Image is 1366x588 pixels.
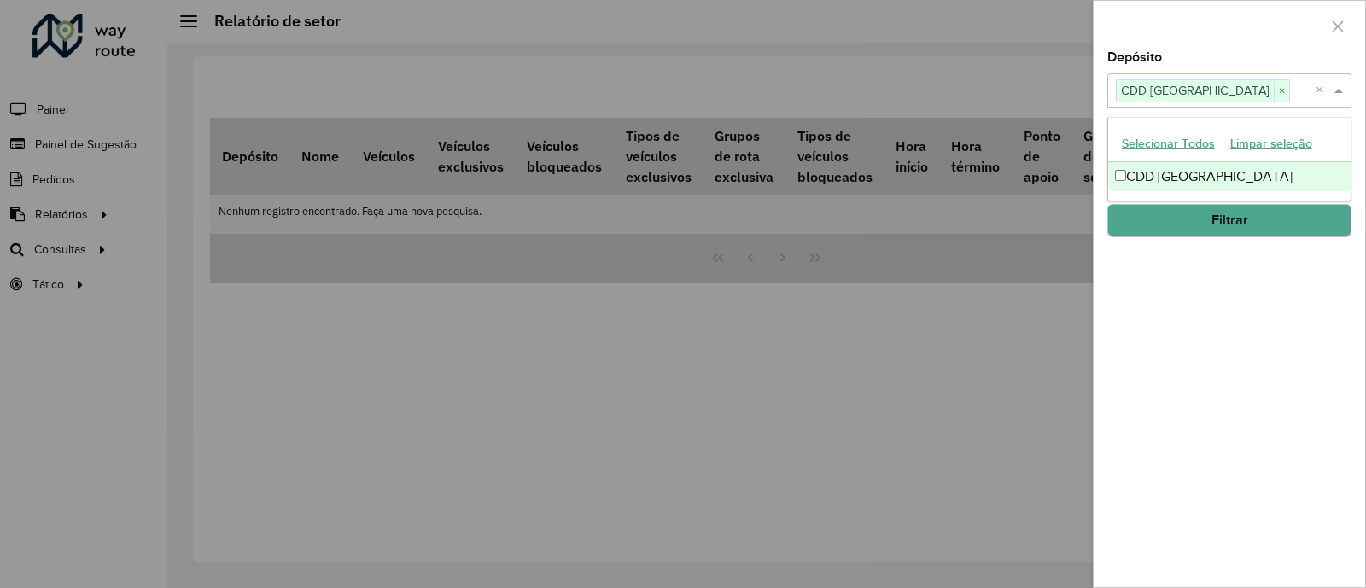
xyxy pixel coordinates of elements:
span: × [1274,81,1289,102]
span: Clear all [1316,80,1330,101]
button: Selecionar Todos [1114,131,1223,157]
span: CDD [GEOGRAPHIC_DATA] [1117,80,1274,101]
div: CDD [GEOGRAPHIC_DATA] [1108,162,1351,191]
ng-dropdown-panel: Options list [1107,117,1351,201]
button: Filtrar [1107,204,1351,236]
button: Limpar seleção [1223,131,1320,157]
label: Depósito [1107,47,1162,67]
